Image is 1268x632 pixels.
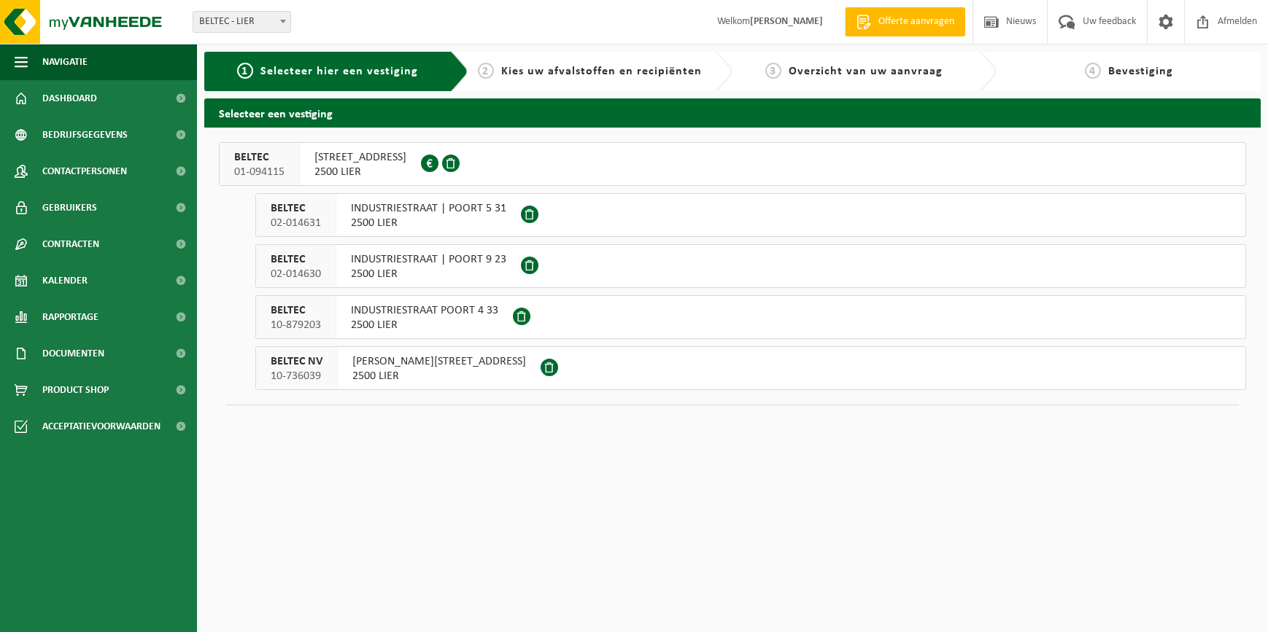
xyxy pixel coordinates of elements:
span: Gebruikers [42,190,97,226]
span: Kalender [42,262,88,299]
button: BELTEC 02-014631 INDUSTRIESTRAAT | POORT 5 312500 LIER [255,193,1246,237]
span: 2500 LIER [314,165,406,179]
span: Kies uw afvalstoffen en recipiënten [501,66,702,77]
span: 01-094115 [234,165,285,179]
span: 4 [1085,63,1101,79]
span: 2500 LIER [351,267,506,281]
button: BELTEC NV 10-736039 [PERSON_NAME][STREET_ADDRESS]2500 LIER [255,346,1246,390]
span: 10-879203 [271,318,321,332]
span: BELTEC - LIER [193,12,290,32]
span: Dashboard [42,80,97,117]
span: Rapportage [42,299,98,335]
span: BELTEC [271,201,321,216]
button: BELTEC 01-094115 [STREET_ADDRESS]2500 LIER [219,142,1246,186]
span: Contactpersonen [42,153,127,190]
span: 2500 LIER [352,369,526,383]
span: Overzicht van uw aanvraag [789,66,943,77]
span: INDUSTRIESTRAAT POORT 4 33 [351,303,498,318]
span: BELTEC [271,303,321,318]
span: [PERSON_NAME][STREET_ADDRESS] [352,354,526,369]
span: Bevestiging [1108,66,1173,77]
span: 10-736039 [271,369,322,383]
span: BELTEC [234,150,285,165]
span: 02-014630 [271,267,321,281]
strong: [PERSON_NAME] [750,16,823,27]
button: BELTEC 10-879203 INDUSTRIESTRAAT POORT 4 332500 LIER [255,295,1246,339]
span: 2500 LIER [351,318,498,332]
span: 1 [237,63,253,79]
span: [STREET_ADDRESS] [314,150,406,165]
span: Bedrijfsgegevens [42,117,128,153]
span: Acceptatievoorwaarden [42,408,161,445]
span: 02-014631 [271,216,321,230]
span: INDUSTRIESTRAAT | POORT 5 31 [351,201,506,216]
span: BELTEC [271,252,321,267]
span: Offerte aanvragen [875,15,958,29]
h2: Selecteer een vestiging [204,98,1261,127]
span: BELTEC NV [271,354,322,369]
span: INDUSTRIESTRAAT | POORT 9 23 [351,252,506,267]
span: Product Shop [42,372,109,408]
span: 2500 LIER [351,216,506,230]
span: Selecteer hier een vestiging [260,66,418,77]
button: BELTEC 02-014630 INDUSTRIESTRAAT | POORT 9 232500 LIER [255,244,1246,288]
span: 2 [478,63,494,79]
span: BELTEC - LIER [193,11,291,33]
span: Navigatie [42,44,88,80]
span: Contracten [42,226,99,262]
a: Offerte aanvragen [845,7,965,36]
span: Documenten [42,335,104,372]
span: 3 [765,63,781,79]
